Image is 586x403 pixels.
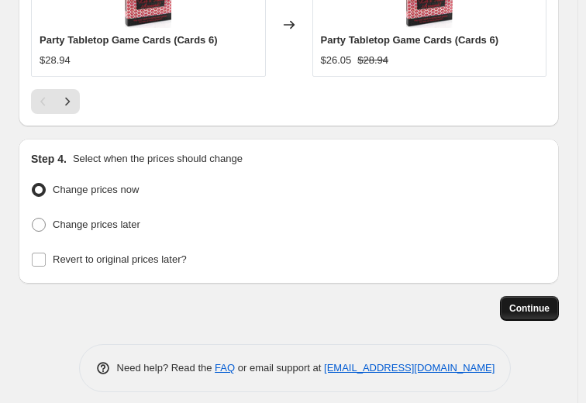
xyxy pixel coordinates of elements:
[215,362,235,374] a: FAQ
[55,89,80,114] button: Next
[31,151,67,167] h2: Step 4.
[321,34,499,46] span: Party Tabletop Game Cards (Cards 6)
[117,362,215,374] span: Need help? Read the
[40,53,71,68] div: $28.94
[53,184,139,195] span: Change prices now
[324,362,495,374] a: [EMAIL_ADDRESS][DOMAIN_NAME]
[53,219,140,230] span: Change prices later
[235,362,324,374] span: or email support at
[500,296,559,321] button: Continue
[73,151,243,167] p: Select when the prices should change
[40,34,218,46] span: Party Tabletop Game Cards (Cards 6)
[31,89,80,114] nav: Pagination
[321,53,352,68] div: $26.05
[53,253,187,265] span: Revert to original prices later?
[509,302,550,315] span: Continue
[357,53,388,68] strike: $28.94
